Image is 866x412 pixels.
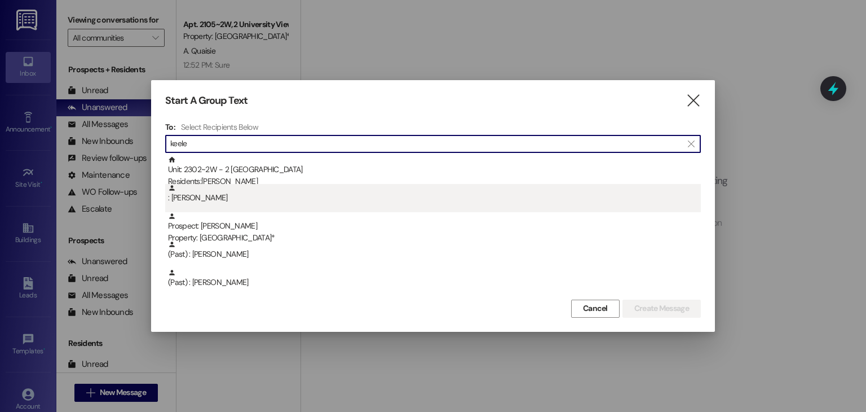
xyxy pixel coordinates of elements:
h4: Select Recipients Below [181,122,258,132]
input: Search for any contact or apartment [170,136,682,152]
div: Prospect: [PERSON_NAME] [168,212,701,244]
h3: To: [165,122,175,132]
div: (Past) : [PERSON_NAME] [165,269,701,297]
div: Prospect: [PERSON_NAME]Property: [GEOGRAPHIC_DATA]* [165,212,701,240]
div: : [PERSON_NAME] [168,184,701,204]
button: Create Message [622,300,701,318]
div: Unit: 2302~2W - 2 [GEOGRAPHIC_DATA]Residents:[PERSON_NAME] [165,156,701,184]
div: (Past) : [PERSON_NAME] [168,269,701,288]
div: (Past) : [PERSON_NAME] [168,240,701,260]
i:  [688,139,694,148]
div: (Past) : [PERSON_NAME] [165,240,701,269]
h3: Start A Group Text [165,94,248,107]
div: Property: [GEOGRAPHIC_DATA]* [168,232,701,244]
span: Cancel [583,303,608,314]
button: Clear text [682,135,700,152]
button: Cancel [571,300,620,318]
i:  [686,95,701,107]
div: Residents: [PERSON_NAME] [168,176,701,187]
span: Create Message [634,303,689,314]
div: Unit: 2302~2W - 2 [GEOGRAPHIC_DATA] [168,156,701,188]
div: : [PERSON_NAME] [165,184,701,212]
